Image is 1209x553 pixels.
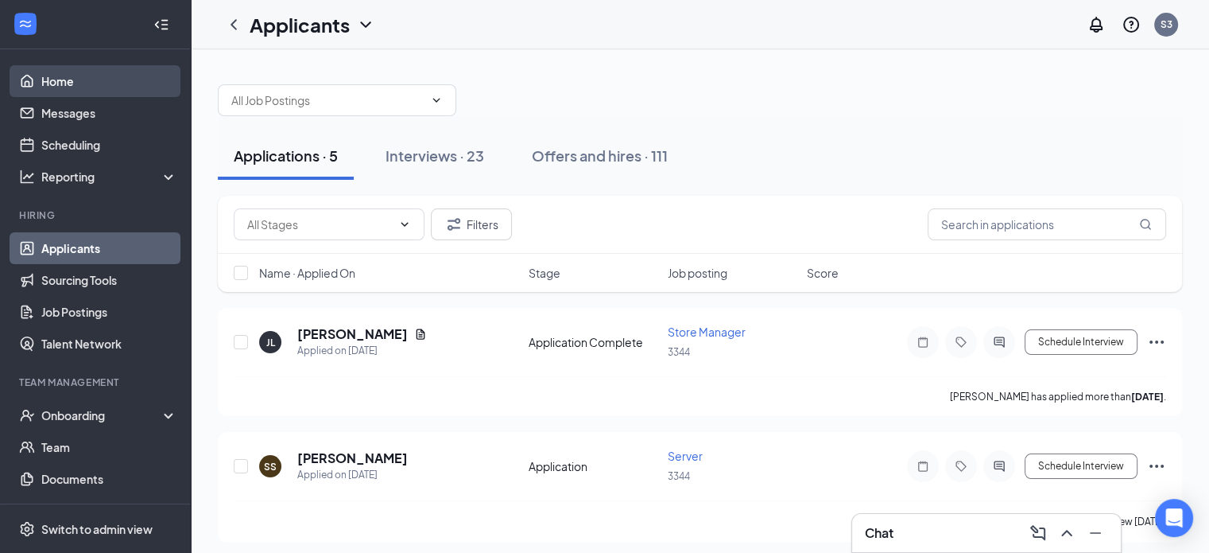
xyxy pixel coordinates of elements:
div: Switch to admin view [41,521,153,537]
svg: Notifications [1087,15,1106,34]
a: Team [41,431,177,463]
svg: ChevronLeft [224,15,243,34]
svg: ChevronDown [398,218,411,231]
svg: ActiveChat [990,336,1009,349]
span: 3344 [668,470,690,482]
svg: Ellipses [1147,333,1166,352]
p: [PERSON_NAME] has applied more than . [950,390,1166,403]
svg: ActiveChat [990,460,1009,473]
div: Applications · 5 [234,146,338,166]
a: Applicants [41,232,177,264]
a: Sourcing Tools [41,264,177,296]
a: Messages [41,97,177,129]
div: Interviews · 23 [386,146,484,166]
a: Documents [41,463,177,495]
svg: Settings [19,521,35,537]
svg: Ellipses [1147,457,1166,476]
svg: Tag [951,460,971,473]
svg: Filter [444,215,463,234]
input: All Stages [247,216,392,233]
span: Score [807,265,839,281]
input: All Job Postings [231,92,424,109]
input: Search in applications [928,208,1166,240]
span: Job posting [668,265,727,281]
div: S3 [1161,18,1172,31]
svg: Note [913,336,932,349]
svg: Note [913,460,932,473]
svg: Collapse [153,17,169,33]
h5: [PERSON_NAME] [297,325,408,343]
svg: ChevronDown [430,94,443,107]
div: SS [264,460,277,473]
button: ComposeMessage [1025,520,1051,546]
div: Application Complete [529,334,658,350]
svg: ComposeMessage [1029,524,1048,543]
h3: Chat [865,524,893,542]
button: ChevronUp [1054,520,1079,546]
button: Schedule Interview [1025,329,1137,355]
svg: Document [414,328,427,341]
svg: MagnifyingGlass [1139,218,1152,231]
button: Minimize [1083,520,1108,546]
div: Onboarding [41,407,164,423]
b: [DATE] [1131,391,1164,403]
button: Schedule Interview [1025,454,1137,479]
div: Application [529,458,658,474]
svg: UserCheck [19,407,35,423]
a: Home [41,65,177,97]
a: Job Postings [41,296,177,328]
a: Talent Network [41,328,177,360]
div: Offers and hires · 111 [532,146,668,166]
svg: Tag [951,336,971,349]
div: Team Management [19,376,174,389]
div: Applied on [DATE] [297,467,408,483]
span: Server [668,449,703,463]
h5: [PERSON_NAME] [297,450,408,467]
svg: WorkstreamLogo [17,16,33,32]
div: Hiring [19,208,174,222]
span: Store Manager [668,325,746,339]
svg: QuestionInfo [1122,15,1141,34]
a: Scheduling [41,129,177,161]
svg: ChevronUp [1057,524,1076,543]
div: Applied on [DATE] [297,343,427,359]
span: Stage [529,265,560,281]
div: Open Intercom Messenger [1155,499,1193,537]
svg: Minimize [1086,524,1105,543]
span: Name · Applied On [259,265,355,281]
span: 3344 [668,346,690,358]
div: JL [266,336,275,349]
div: Reporting [41,169,178,185]
svg: ChevronDown [356,15,375,34]
svg: Analysis [19,169,35,185]
a: Surveys [41,495,177,527]
button: Filter Filters [431,208,512,240]
h1: Applicants [250,11,350,38]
